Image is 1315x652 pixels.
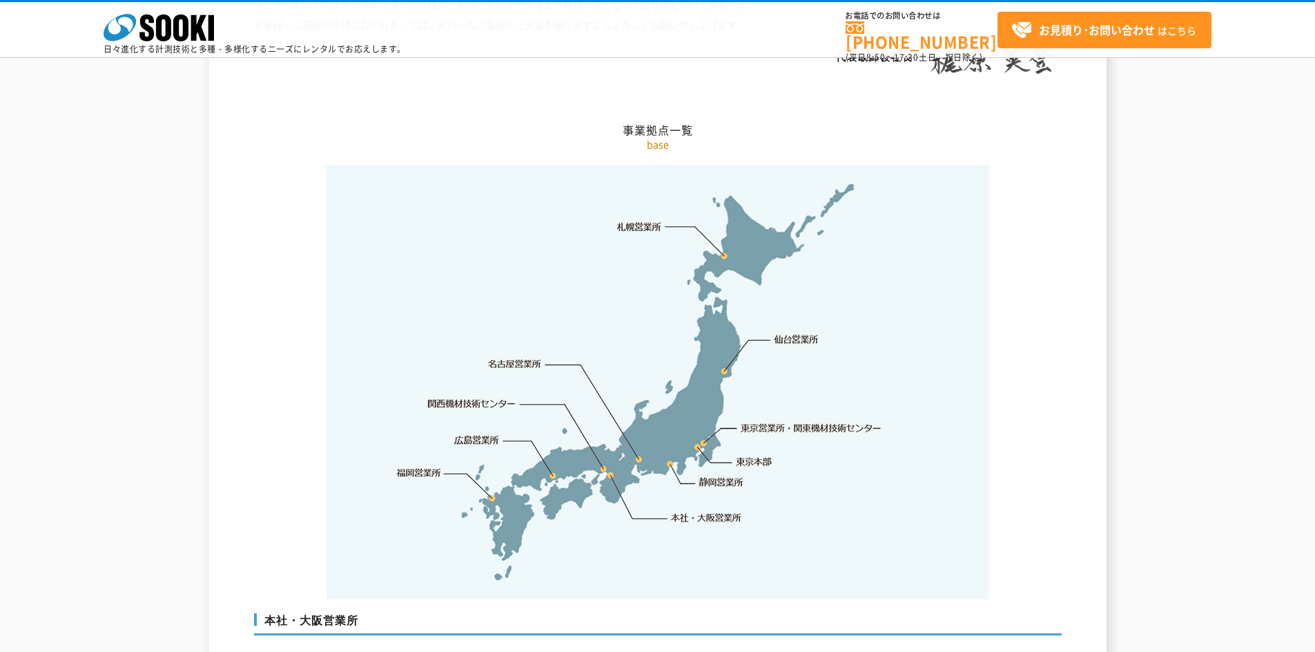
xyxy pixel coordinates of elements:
[846,51,982,63] span: (平日 ～ 土日、祝日除く)
[455,433,500,446] a: 広島営業所
[699,475,743,489] a: 静岡営業所
[488,357,542,371] a: 名古屋営業所
[737,455,772,469] a: 東京本部
[997,12,1211,48] a: お見積り･お問い合わせはこちら
[866,51,886,63] span: 8:50
[1011,20,1196,41] span: はこちら
[254,137,1062,152] p: base
[670,511,742,524] a: 本社・大阪営業所
[254,613,1062,635] h3: 本社・大阪営業所
[617,219,662,233] a: 札幌営業所
[741,421,883,435] a: 東京営業所・関東機材技術センター
[846,12,997,20] span: お電話でのお問い合わせは
[104,45,406,53] p: 日々進化する計測技術と多種・多様化するニーズにレンタルでお応えします。
[396,466,441,480] a: 福岡営業所
[1039,21,1155,38] strong: お見積り･お問い合わせ
[428,397,516,411] a: 関西機材技術センター
[327,165,989,600] img: 事業拠点一覧
[894,51,919,63] span: 17:30
[774,333,819,346] a: 仙台営業所
[846,21,997,50] a: [PHONE_NUMBER]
